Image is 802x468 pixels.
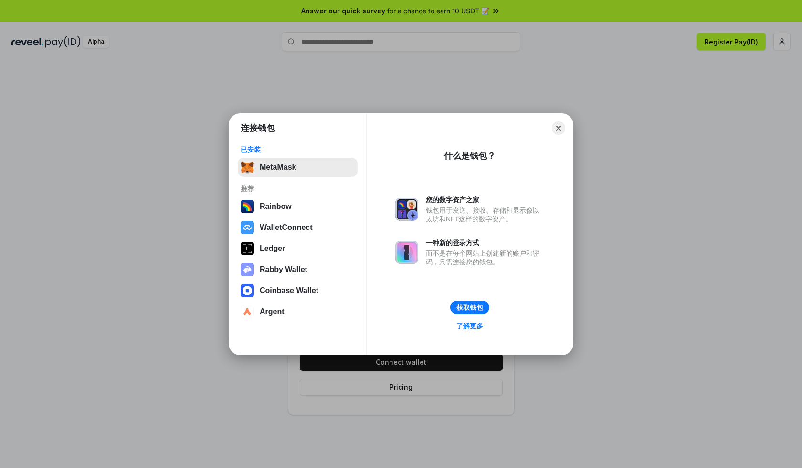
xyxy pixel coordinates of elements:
[241,242,254,255] img: svg+xml,%3Csvg%20xmlns%3D%22http%3A%2F%2Fwww.w3.org%2F2000%2Fsvg%22%20width%3D%2228%22%20height%3...
[238,239,358,258] button: Ledger
[426,239,544,247] div: 一种新的登录方式
[260,286,318,295] div: Coinbase Wallet
[451,320,489,332] a: 了解更多
[241,185,355,193] div: 推荐
[238,197,358,216] button: Rainbow
[444,150,496,162] div: 什么是钱包？
[426,196,544,204] div: 您的数字资产之家
[260,244,285,253] div: Ledger
[238,302,358,321] button: Argent
[426,206,544,223] div: 钱包用于发送、接收、存储和显示像以太坊和NFT这样的数字资产。
[260,163,296,172] div: MetaMask
[241,145,355,154] div: 已安装
[241,305,254,318] img: svg+xml,%3Csvg%20width%3D%2228%22%20height%3D%2228%22%20viewBox%3D%220%200%2028%2028%22%20fill%3D...
[456,303,483,312] div: 获取钱包
[456,322,483,330] div: 了解更多
[426,249,544,266] div: 而不是在每个网站上创建新的账户和密码，只需连接您的钱包。
[238,260,358,279] button: Rabby Wallet
[260,223,313,232] div: WalletConnect
[238,218,358,237] button: WalletConnect
[552,121,565,135] button: Close
[260,265,307,274] div: Rabby Wallet
[260,202,292,211] div: Rainbow
[238,158,358,177] button: MetaMask
[241,200,254,213] img: svg+xml,%3Csvg%20width%3D%22120%22%20height%3D%22120%22%20viewBox%3D%220%200%20120%20120%22%20fil...
[241,284,254,297] img: svg+xml,%3Csvg%20width%3D%2228%22%20height%3D%2228%22%20viewBox%3D%220%200%2028%2028%22%20fill%3D...
[238,281,358,300] button: Coinbase Wallet
[450,301,489,314] button: 获取钱包
[260,307,285,316] div: Argent
[395,241,418,264] img: svg+xml,%3Csvg%20xmlns%3D%22http%3A%2F%2Fwww.w3.org%2F2000%2Fsvg%22%20fill%3D%22none%22%20viewBox...
[395,198,418,221] img: svg+xml,%3Csvg%20xmlns%3D%22http%3A%2F%2Fwww.w3.org%2F2000%2Fsvg%22%20fill%3D%22none%22%20viewBox...
[241,122,275,134] h1: 连接钱包
[241,263,254,276] img: svg+xml,%3Csvg%20xmlns%3D%22http%3A%2F%2Fwww.w3.org%2F2000%2Fsvg%22%20fill%3D%22none%22%20viewBox...
[241,161,254,174] img: svg+xml,%3Csvg%20fill%3D%22none%22%20height%3D%2233%22%20viewBox%3D%220%200%2035%2033%22%20width%...
[241,221,254,234] img: svg+xml,%3Csvg%20width%3D%2228%22%20height%3D%2228%22%20viewBox%3D%220%200%2028%2028%22%20fill%3D...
